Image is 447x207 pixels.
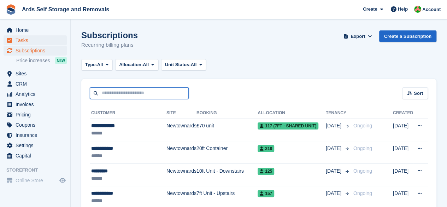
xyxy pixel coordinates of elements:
[4,120,67,130] a: menu
[353,168,372,174] span: Ongoing
[143,61,149,68] span: All
[414,6,421,13] img: Ethan McFerran
[393,119,413,141] td: [DATE]
[4,176,67,185] a: menu
[4,140,67,150] a: menu
[191,61,197,68] span: All
[258,145,274,152] span: 218
[353,123,372,128] span: Ongoing
[353,145,372,151] span: Ongoing
[353,190,372,196] span: Ongoing
[258,190,274,197] span: 157
[363,6,377,13] span: Create
[115,59,158,71] button: Allocation: All
[19,4,112,15] a: Ards Self Storage and Removals
[119,61,143,68] span: Allocation:
[81,41,138,49] p: Recurring billing plans
[16,120,58,130] span: Coupons
[16,110,58,120] span: Pricing
[393,163,413,186] td: [DATE]
[393,108,413,119] th: Created
[6,4,16,15] img: stora-icon-8386f47178a22dfd0bd8f6a31ec36ba5ce8667c1dd55bd0f319d3a0aa187defe.svg
[4,25,67,35] a: menu
[342,30,374,42] button: Export
[351,33,365,40] span: Export
[326,145,343,152] span: [DATE]
[85,61,97,68] span: Type:
[422,6,441,13] span: Account
[55,57,67,64] div: NEW
[258,122,318,130] span: 117 (7ft - shared unit)
[393,141,413,164] td: [DATE]
[16,176,58,185] span: Online Store
[4,89,67,99] a: menu
[81,59,112,71] button: Type: All
[16,57,50,64] span: Price increases
[326,190,343,197] span: [DATE]
[196,163,258,186] td: 10ft Unit - Downstairs
[166,163,196,186] td: Newtownards
[97,61,103,68] span: All
[161,59,206,71] button: Unit Status: All
[414,90,423,97] span: Sort
[166,108,196,119] th: Site
[4,151,67,161] a: menu
[81,30,138,40] h1: Subscriptions
[196,141,258,164] td: 20ft Container
[58,176,67,185] a: Preview store
[16,69,58,79] span: Sites
[326,108,351,119] th: Tenancy
[16,130,58,140] span: Insurance
[16,79,58,89] span: CRM
[16,151,58,161] span: Capital
[4,130,67,140] a: menu
[16,89,58,99] span: Analytics
[16,99,58,109] span: Invoices
[196,108,258,119] th: Booking
[196,119,258,141] td: £70 unit
[6,167,70,174] span: Storefront
[16,35,58,45] span: Tasks
[4,79,67,89] a: menu
[326,122,343,130] span: [DATE]
[4,110,67,120] a: menu
[166,119,196,141] td: Newtownards
[4,99,67,109] a: menu
[16,25,58,35] span: Home
[4,35,67,45] a: menu
[379,30,436,42] a: Create a Subscription
[398,6,408,13] span: Help
[4,46,67,56] a: menu
[165,61,191,68] span: Unit Status:
[4,69,67,79] a: menu
[16,140,58,150] span: Settings
[90,108,166,119] th: Customer
[166,141,196,164] td: Newtownards
[258,168,274,175] span: 125
[258,108,326,119] th: Allocation
[16,57,67,64] a: Price increases NEW
[326,167,343,175] span: [DATE]
[16,46,58,56] span: Subscriptions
